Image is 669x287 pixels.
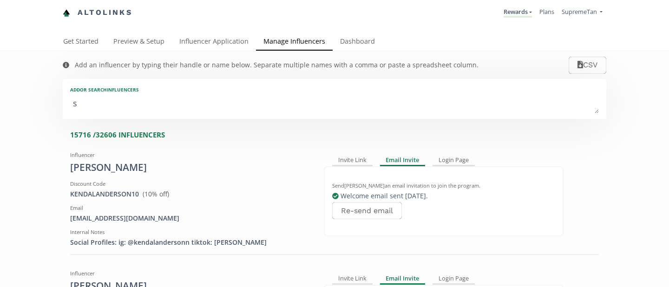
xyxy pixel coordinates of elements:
div: 15716 / 32606 INFLUENCERS [70,130,606,140]
div: Email Invite [380,274,426,285]
a: Altolinks [63,5,132,20]
a: Rewards [504,7,532,18]
div: Social Profiles: ig: @kendalandersonn tiktok: [PERSON_NAME] [70,238,310,247]
div: Add or search INFLUENCERS [70,86,599,93]
div: Login Page [433,155,475,166]
div: Email [70,204,310,212]
a: SupremeTan [562,7,603,18]
div: Influencer [70,270,310,277]
div: Login Page [433,274,475,285]
a: Preview & Setup [106,33,172,52]
img: favicon-32x32.png [63,9,70,17]
div: Welcome email sent [DATE] . [332,191,555,201]
textarea: s [70,95,599,113]
button: Re-send email [332,202,402,219]
a: Get Started [56,33,106,52]
div: Discount Code [70,180,310,188]
a: Dashboard [333,33,382,52]
div: [EMAIL_ADDRESS][DOMAIN_NAME] [70,214,310,223]
span: SupremeTan [562,7,597,16]
div: Influencer [70,151,310,159]
button: CSV [569,57,606,74]
div: Add an influencer by typing their handle or name below. Separate multiple names with a comma or p... [75,60,479,70]
div: Send [PERSON_NAME] an email invitation to join the program. [332,182,555,189]
div: Email Invite [380,155,426,166]
a: Manage Influencers [256,33,333,52]
div: [PERSON_NAME] [70,161,310,175]
div: Invite Link [332,155,373,166]
div: Internal Notes [70,228,310,236]
a: Influencer Application [172,33,256,52]
span: ( 10 % off) [143,189,169,198]
a: Plans [539,7,554,16]
div: Invite Link [332,274,373,285]
a: KENDALANDERSON10 [70,189,139,198]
